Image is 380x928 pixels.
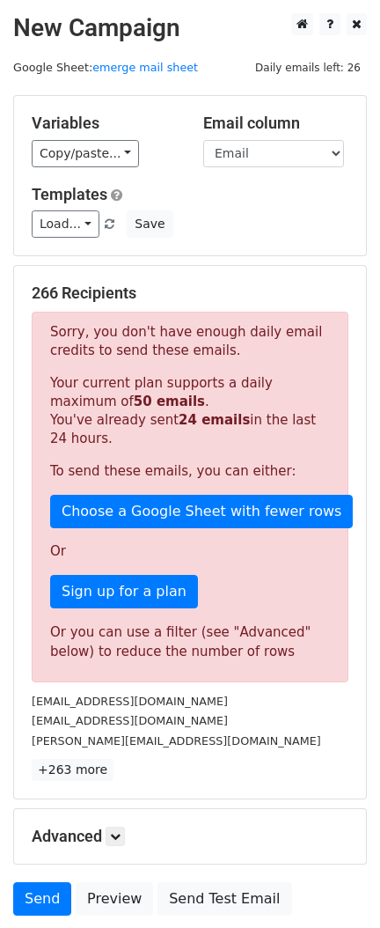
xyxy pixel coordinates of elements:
div: 聊天小组件 [292,843,380,928]
div: Or you can use a filter (see "Advanced" below) to reduce the number of rows [50,622,330,662]
small: [EMAIL_ADDRESS][DOMAIN_NAME] [32,695,228,708]
h5: 266 Recipients [32,284,348,303]
a: +263 more [32,759,113,781]
small: [EMAIL_ADDRESS][DOMAIN_NAME] [32,714,228,727]
a: emerge mail sheet [92,61,198,74]
a: Send [13,882,71,916]
a: Sign up for a plan [50,575,198,608]
span: Daily emails left: 26 [249,58,367,77]
h5: Variables [32,114,177,133]
a: Load... [32,210,99,238]
button: Save [127,210,172,238]
small: Google Sheet: [13,61,198,74]
a: Templates [32,185,107,203]
strong: 24 emails [179,412,250,428]
p: Sorry, you don't have enough daily email credits to send these emails. [50,323,330,360]
a: Send Test Email [157,882,291,916]
p: To send these emails, you can either: [50,462,330,481]
p: Your current plan supports a daily maximum of . You've already sent in the last 24 hours. [50,374,330,448]
a: Copy/paste... [32,140,139,167]
h2: New Campaign [13,13,367,43]
strong: 50 emails [134,394,205,409]
p: Or [50,542,330,561]
a: Choose a Google Sheet with fewer rows [50,495,353,528]
a: Daily emails left: 26 [249,61,367,74]
iframe: Chat Widget [292,843,380,928]
small: [PERSON_NAME][EMAIL_ADDRESS][DOMAIN_NAME] [32,734,321,748]
a: Preview [76,882,153,916]
h5: Advanced [32,827,348,846]
h5: Email column [203,114,348,133]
